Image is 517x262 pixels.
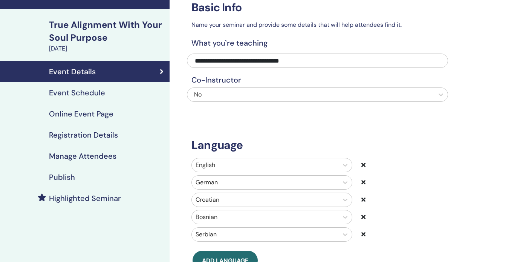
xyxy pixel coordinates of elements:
[49,18,165,44] div: True Alignment With Your Soul Purpose
[49,130,118,139] h4: Registration Details
[187,75,448,84] h4: Co-Instructor
[187,138,448,152] h3: Language
[187,20,448,29] p: Name your seminar and provide some details that will help attendees find it.
[49,194,121,203] h4: Highlighted Seminar
[49,44,165,53] div: [DATE]
[194,90,202,98] span: No
[49,67,96,76] h4: Event Details
[187,1,448,14] h3: Basic Info
[49,88,105,97] h4: Event Schedule
[187,38,448,47] h4: What you`re teaching
[44,18,170,53] a: True Alignment With Your Soul Purpose[DATE]
[49,109,113,118] h4: Online Event Page
[49,173,75,182] h4: Publish
[49,152,116,161] h4: Manage Attendees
